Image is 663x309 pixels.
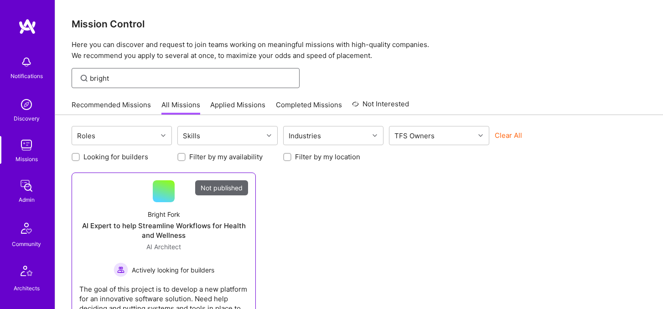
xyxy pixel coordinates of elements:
img: logo [18,18,36,35]
img: Community [16,217,37,239]
img: bell [17,53,36,71]
img: admin teamwork [17,177,36,195]
div: Industries [286,129,323,142]
a: Completed Missions [276,100,342,115]
h3: Mission Control [72,18,647,30]
i: icon Chevron [373,133,377,138]
div: AI Expert to help Streamline Workflows for Health and Wellness [79,221,248,240]
img: discovery [17,95,36,114]
span: Actively looking for builders [132,265,214,275]
div: Notifications [10,71,43,81]
a: All Missions [161,100,200,115]
label: Filter by my availability [189,152,263,162]
div: Bright Fork [148,209,180,219]
p: Here you can discover and request to join teams working on meaningful missions with high-quality ... [72,39,647,61]
div: Admin [19,195,35,204]
img: Actively looking for builders [114,262,128,277]
i: icon Chevron [267,133,271,138]
i: icon Chevron [478,133,483,138]
i: icon Chevron [161,133,166,138]
div: Missions [16,154,38,164]
input: Find Mission... [90,73,293,83]
div: Skills [181,129,202,142]
label: Looking for builders [83,152,148,162]
div: Roles [75,129,98,142]
img: Architects [16,262,37,283]
span: AI Architect [146,243,181,251]
i: icon SearchGrey [79,73,89,84]
img: teamwork [17,136,36,154]
div: Community [12,239,41,249]
div: Discovery [14,114,40,123]
a: Recommended Missions [72,100,151,115]
label: Filter by my location [295,152,360,162]
button: Clear All [495,131,522,140]
a: Not Interested [352,99,409,115]
div: TFS Owners [392,129,437,142]
div: Not published [195,180,248,195]
a: Applied Missions [210,100,265,115]
div: Architects [14,283,40,293]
